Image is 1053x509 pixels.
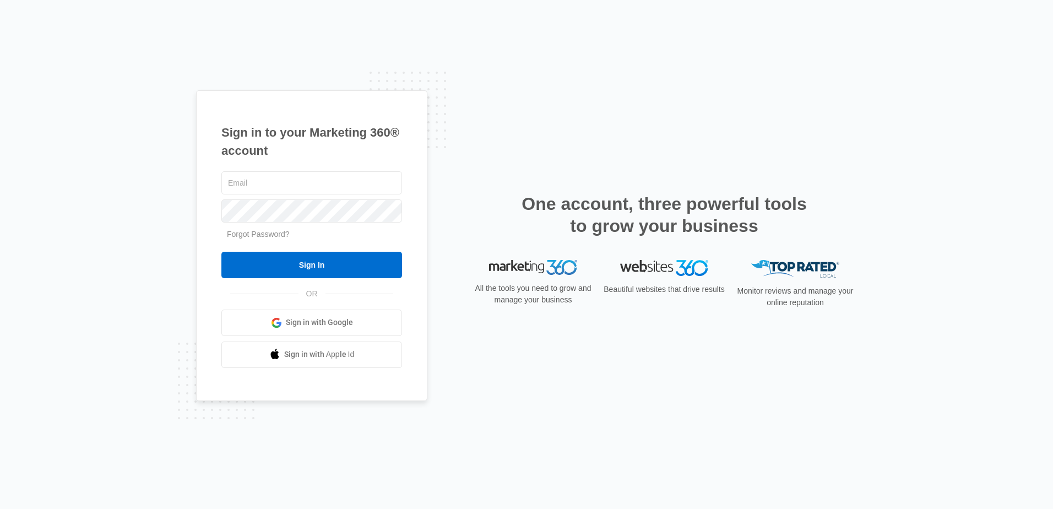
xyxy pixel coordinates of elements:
[221,252,402,278] input: Sign In
[471,283,595,306] p: All the tools you need to grow and manage your business
[221,171,402,194] input: Email
[221,342,402,368] a: Sign in with Apple Id
[284,349,355,360] span: Sign in with Apple Id
[489,260,577,275] img: Marketing 360
[734,285,857,308] p: Monitor reviews and manage your online reputation
[286,317,353,328] span: Sign in with Google
[751,260,839,278] img: Top Rated Local
[518,193,810,237] h2: One account, three powerful tools to grow your business
[603,284,726,295] p: Beautiful websites that drive results
[620,260,708,276] img: Websites 360
[298,288,325,300] span: OR
[221,123,402,160] h1: Sign in to your Marketing 360® account
[227,230,290,239] a: Forgot Password?
[221,310,402,336] a: Sign in with Google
